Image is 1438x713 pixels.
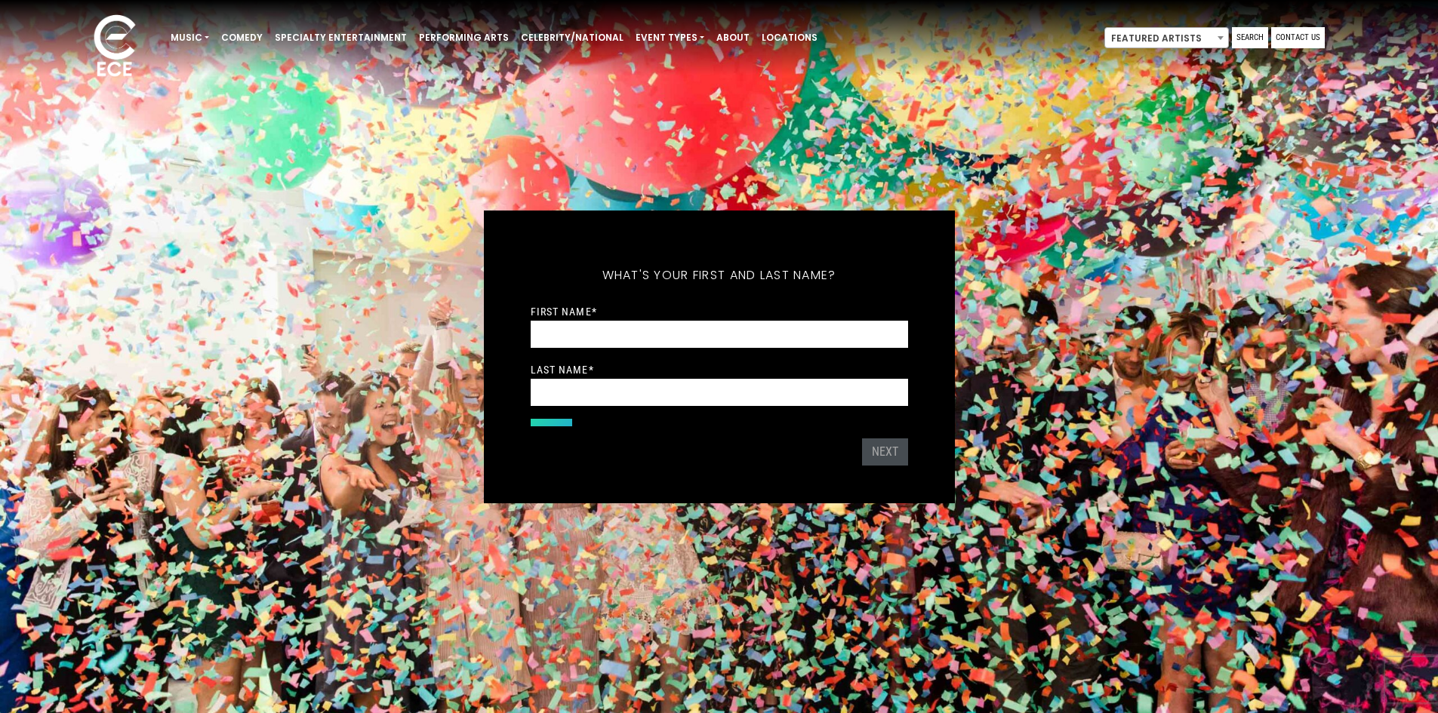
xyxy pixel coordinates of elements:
[531,363,594,376] label: Last Name
[77,11,152,84] img: ece_new_logo_whitev2-1.png
[215,25,269,51] a: Comedy
[1232,27,1268,48] a: Search
[413,25,515,51] a: Performing Arts
[531,248,908,303] h5: What's your first and last name?
[515,25,630,51] a: Celebrity/National
[1104,27,1229,48] span: Featured Artists
[756,25,824,51] a: Locations
[269,25,413,51] a: Specialty Entertainment
[165,25,215,51] a: Music
[630,25,710,51] a: Event Types
[1271,27,1325,48] a: Contact Us
[710,25,756,51] a: About
[531,305,597,318] label: First Name
[1105,28,1228,49] span: Featured Artists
